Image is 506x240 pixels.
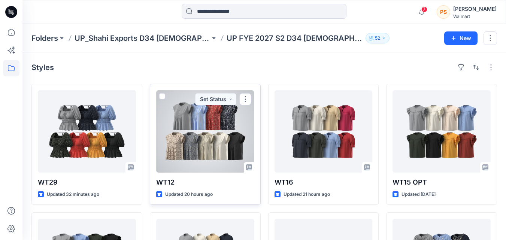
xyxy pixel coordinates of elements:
[437,5,450,19] div: PS
[165,191,213,198] p: Updated 20 hours ago
[393,90,491,173] a: WT15 OPT
[47,191,99,198] p: Updated 32 minutes ago
[156,90,254,173] a: WT12
[75,33,210,43] a: UP_Shahi Exports D34 [DEMOGRAPHIC_DATA] Tops
[156,177,254,188] p: WT12
[275,177,373,188] p: WT16
[38,90,136,173] a: WT29
[421,6,427,12] span: 7
[444,31,478,45] button: New
[366,33,390,43] button: 52
[375,34,380,42] p: 52
[453,4,497,13] div: [PERSON_NAME]
[31,63,54,72] h4: Styles
[38,177,136,188] p: WT29
[284,191,330,198] p: Updated 21 hours ago
[393,177,491,188] p: WT15 OPT
[402,191,436,198] p: Updated [DATE]
[275,90,373,173] a: WT16
[31,33,58,43] a: Folders
[227,33,362,43] p: UP FYE 2027 S2 D34 [DEMOGRAPHIC_DATA] Woven Tops
[453,13,497,19] div: Walmart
